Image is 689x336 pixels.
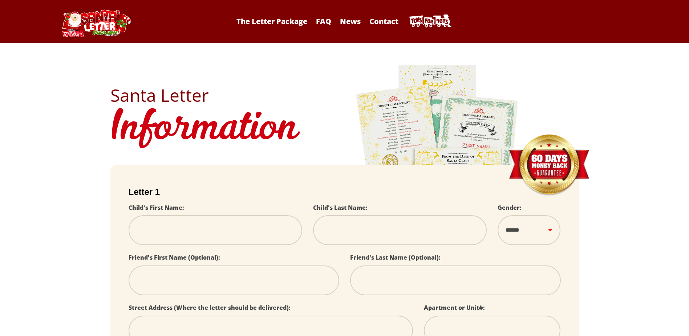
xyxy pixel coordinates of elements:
a: FAQ [312,16,335,26]
img: Santa Letter Logo [60,9,132,37]
h1: Information [110,104,579,154]
img: letters.png [356,64,519,267]
h2: Santa Letter [110,87,579,104]
label: Friend's First Name (Optional): [129,253,220,261]
img: Money Back Guarantee [508,134,590,196]
label: Street Address (Where the letter should be delivered): [129,304,291,312]
label: Apartment or Unit#: [424,304,485,312]
a: Contact [366,16,402,26]
label: Friend's Last Name (Optional): [350,253,441,261]
label: Child's Last Name: [313,204,368,212]
a: News [336,16,364,26]
label: Child's First Name: [129,204,184,212]
h2: Letter 1 [129,187,561,197]
a: The Letter Package [233,16,311,26]
label: Gender: [498,204,522,212]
